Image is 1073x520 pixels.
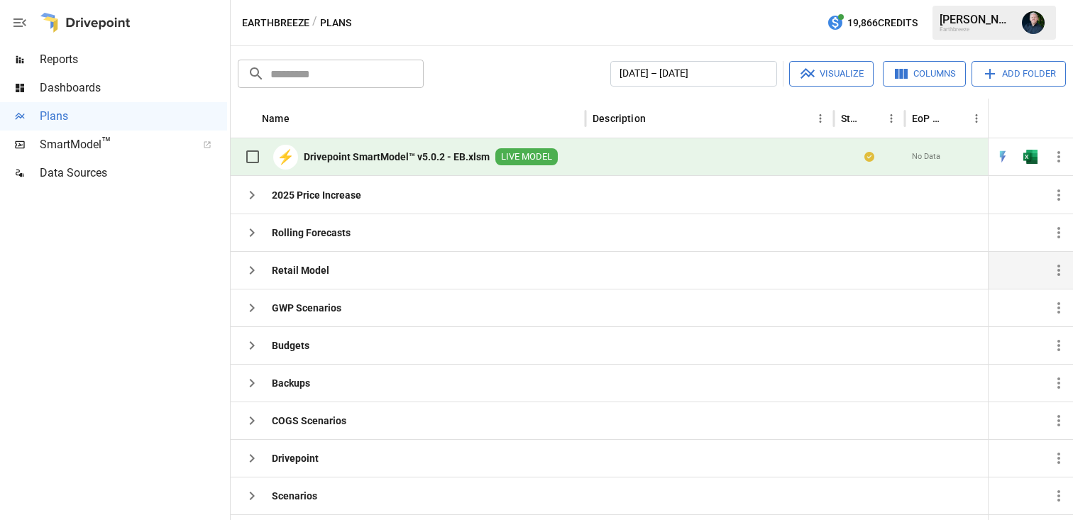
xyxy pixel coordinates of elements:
[947,109,967,128] button: Sort
[940,26,1013,33] div: Earthbreeze
[495,150,558,164] span: LIVE MODEL
[272,451,319,465] b: Drivepoint
[272,414,346,428] b: COGS Scenarios
[272,376,310,390] b: Backups
[972,61,1066,87] button: Add Folder
[1022,11,1045,34] img: Tom Ferguson
[883,61,966,87] button: Columns
[912,113,945,124] div: EoP Cash
[996,150,1010,164] img: quick-edit-flash.b8aec18c.svg
[1023,150,1038,164] img: excel-icon.76473adf.svg
[810,109,830,128] button: Description column menu
[967,109,986,128] button: EoP Cash column menu
[862,109,881,128] button: Sort
[940,13,1013,26] div: [PERSON_NAME]
[996,150,1010,164] div: Open in Quick Edit
[272,188,361,202] b: 2025 Price Increase
[841,113,860,124] div: Status
[272,226,351,240] b: Rolling Forecasts
[789,61,874,87] button: Visualize
[272,338,309,353] b: Budgets
[593,113,646,124] div: Description
[242,14,309,32] button: Earthbreeze
[291,109,311,128] button: Sort
[1053,109,1073,128] button: Sort
[912,151,940,162] span: No Data
[272,263,329,277] b: Retail Model
[647,109,667,128] button: Sort
[40,165,227,182] span: Data Sources
[847,14,918,32] span: 19,866 Credits
[272,301,341,315] b: GWP Scenarios
[821,10,923,36] button: 19,866Credits
[881,109,901,128] button: Status column menu
[864,150,874,164] div: Your plan has changes in Excel that are not reflected in the Drivepoint Data Warehouse, select "S...
[1023,150,1038,164] div: Open in Excel
[40,79,227,96] span: Dashboards
[101,134,111,152] span: ™
[273,145,298,170] div: ⚡
[262,113,290,124] div: Name
[40,51,227,68] span: Reports
[610,61,777,87] button: [DATE] – [DATE]
[40,108,227,125] span: Plans
[312,14,317,32] div: /
[272,489,317,503] b: Scenarios
[304,150,490,164] b: Drivepoint SmartModel™ v5.0.2 - EB.xlsm
[40,136,187,153] span: SmartModel
[1013,3,1053,43] button: Tom Ferguson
